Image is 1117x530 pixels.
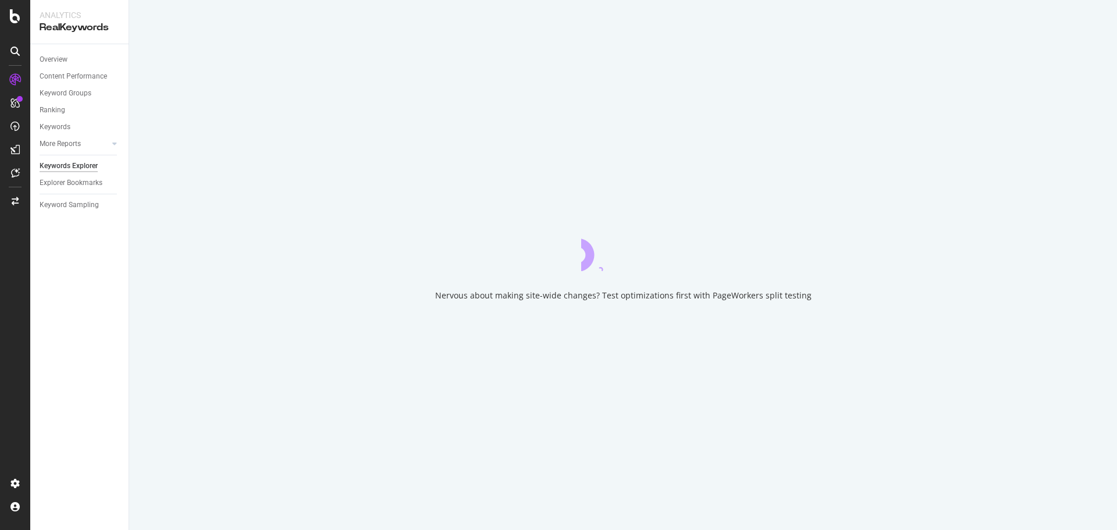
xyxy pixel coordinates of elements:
[40,160,120,172] a: Keywords Explorer
[40,87,91,99] div: Keyword Groups
[435,290,812,301] div: Nervous about making site-wide changes? Test optimizations first with PageWorkers split testing
[40,104,65,116] div: Ranking
[40,54,67,66] div: Overview
[40,9,119,21] div: Analytics
[40,177,120,189] a: Explorer Bookmarks
[40,54,120,66] a: Overview
[581,229,665,271] div: animation
[40,177,102,189] div: Explorer Bookmarks
[40,21,119,34] div: RealKeywords
[40,121,70,133] div: Keywords
[40,160,98,172] div: Keywords Explorer
[40,121,120,133] a: Keywords
[40,199,99,211] div: Keyword Sampling
[40,87,120,99] a: Keyword Groups
[40,104,120,116] a: Ranking
[40,138,81,150] div: More Reports
[40,70,107,83] div: Content Performance
[40,70,120,83] a: Content Performance
[40,199,120,211] a: Keyword Sampling
[40,138,109,150] a: More Reports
